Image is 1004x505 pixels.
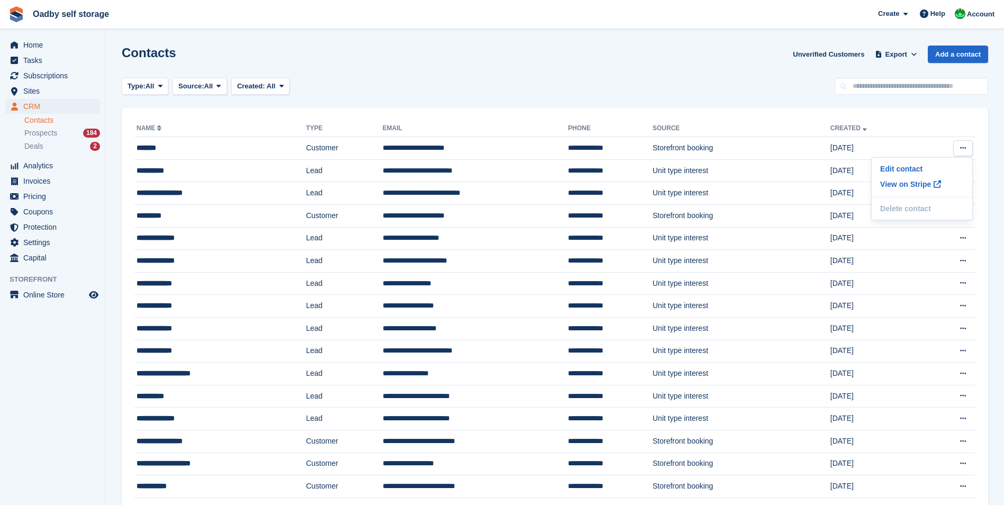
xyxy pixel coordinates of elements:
[23,38,87,52] span: Home
[830,204,922,227] td: [DATE]
[24,128,57,138] span: Prospects
[306,159,383,182] td: Lead
[653,408,830,430] td: Unit type interest
[178,81,204,92] span: Source:
[5,250,100,265] a: menu
[653,430,830,453] td: Storefront booking
[830,408,922,430] td: [DATE]
[830,475,922,498] td: [DATE]
[830,363,922,385] td: [DATE]
[306,120,383,137] th: Type
[653,475,830,498] td: Storefront booking
[137,124,164,132] a: Name
[24,128,100,139] a: Prospects 184
[237,82,265,90] span: Created:
[306,340,383,363] td: Lead
[830,137,922,160] td: [DATE]
[306,430,383,453] td: Customer
[23,68,87,83] span: Subscriptions
[830,250,922,273] td: [DATE]
[830,124,869,132] a: Created
[306,295,383,318] td: Lead
[5,287,100,302] a: menu
[653,227,830,250] td: Unit type interest
[24,141,100,152] a: Deals 2
[306,227,383,250] td: Lead
[5,189,100,204] a: menu
[789,46,869,63] a: Unverified Customers
[146,81,155,92] span: All
[830,159,922,182] td: [DATE]
[5,99,100,114] a: menu
[876,176,968,193] a: View on Stripe
[876,202,968,215] p: Delete contact
[23,250,87,265] span: Capital
[653,340,830,363] td: Unit type interest
[5,220,100,235] a: menu
[23,220,87,235] span: Protection
[128,81,146,92] span: Type:
[23,158,87,173] span: Analytics
[23,204,87,219] span: Coupons
[653,385,830,408] td: Unit type interest
[8,6,24,22] img: stora-icon-8386f47178a22dfd0bd8f6a31ec36ba5ce8667c1dd55bd0f319d3a0aa187defe.svg
[5,204,100,219] a: menu
[306,317,383,340] td: Lead
[306,204,383,227] td: Customer
[5,235,100,250] a: menu
[653,317,830,340] td: Unit type interest
[5,38,100,52] a: menu
[830,227,922,250] td: [DATE]
[5,53,100,68] a: menu
[306,363,383,385] td: Lead
[568,120,653,137] th: Phone
[267,82,276,90] span: All
[5,68,100,83] a: menu
[23,189,87,204] span: Pricing
[29,5,113,23] a: Oadby self storage
[873,46,919,63] button: Export
[653,250,830,273] td: Unit type interest
[878,8,899,19] span: Create
[653,453,830,475] td: Storefront booking
[306,137,383,160] td: Customer
[876,162,968,176] a: Edit contact
[653,204,830,227] td: Storefront booking
[306,385,383,408] td: Lead
[930,8,945,19] span: Help
[306,475,383,498] td: Customer
[306,272,383,295] td: Lead
[653,120,830,137] th: Source
[955,8,965,19] img: Stephanie
[23,84,87,98] span: Sites
[306,408,383,430] td: Lead
[23,235,87,250] span: Settings
[967,9,994,20] span: Account
[23,287,87,302] span: Online Store
[173,78,227,95] button: Source: All
[24,141,43,151] span: Deals
[830,182,922,205] td: [DATE]
[830,295,922,318] td: [DATE]
[653,272,830,295] td: Unit type interest
[5,158,100,173] a: menu
[306,182,383,205] td: Lead
[383,120,568,137] th: Email
[653,137,830,160] td: Storefront booking
[830,453,922,475] td: [DATE]
[122,78,168,95] button: Type: All
[122,46,176,60] h1: Contacts
[87,288,100,301] a: Preview store
[306,453,383,475] td: Customer
[830,272,922,295] td: [DATE]
[5,174,100,188] a: menu
[830,385,922,408] td: [DATE]
[830,317,922,340] td: [DATE]
[653,295,830,318] td: Unit type interest
[23,99,87,114] span: CRM
[231,78,290,95] button: Created: All
[23,53,87,68] span: Tasks
[23,174,87,188] span: Invoices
